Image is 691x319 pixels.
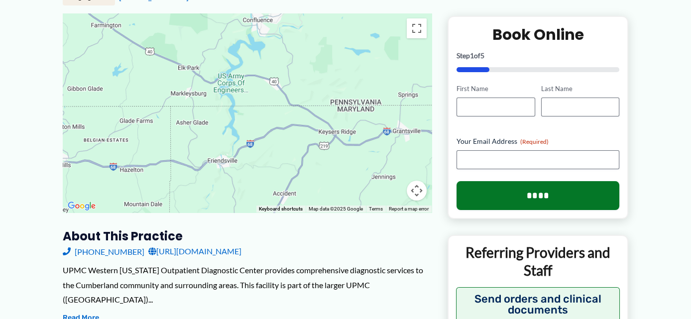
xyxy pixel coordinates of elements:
h3: About this practice [63,228,432,244]
label: First Name [457,84,535,94]
span: (Required) [520,138,549,145]
a: Report a map error [389,206,429,212]
p: Step of [457,52,619,59]
a: Open this area in Google Maps (opens a new window) [65,200,98,213]
a: [URL][DOMAIN_NAME] [148,244,241,259]
p: Referring Providers and Staff [456,243,620,280]
a: [PHONE_NUMBER] [63,244,144,259]
span: Map data ©2025 Google [309,206,363,212]
button: Keyboard shortcuts [259,206,303,213]
div: UPMC Western [US_STATE] Outpatient Diagnostic Center provides comprehensive diagnostic services t... [63,263,432,307]
span: 5 [480,51,484,60]
span: 1 [470,51,474,60]
button: Map camera controls [407,181,427,201]
img: Google [65,200,98,213]
button: Toggle fullscreen view [407,18,427,38]
a: Terms (opens in new tab) [369,206,383,212]
label: Last Name [541,84,619,94]
label: Your Email Address [457,136,619,146]
h2: Book Online [457,25,619,44]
